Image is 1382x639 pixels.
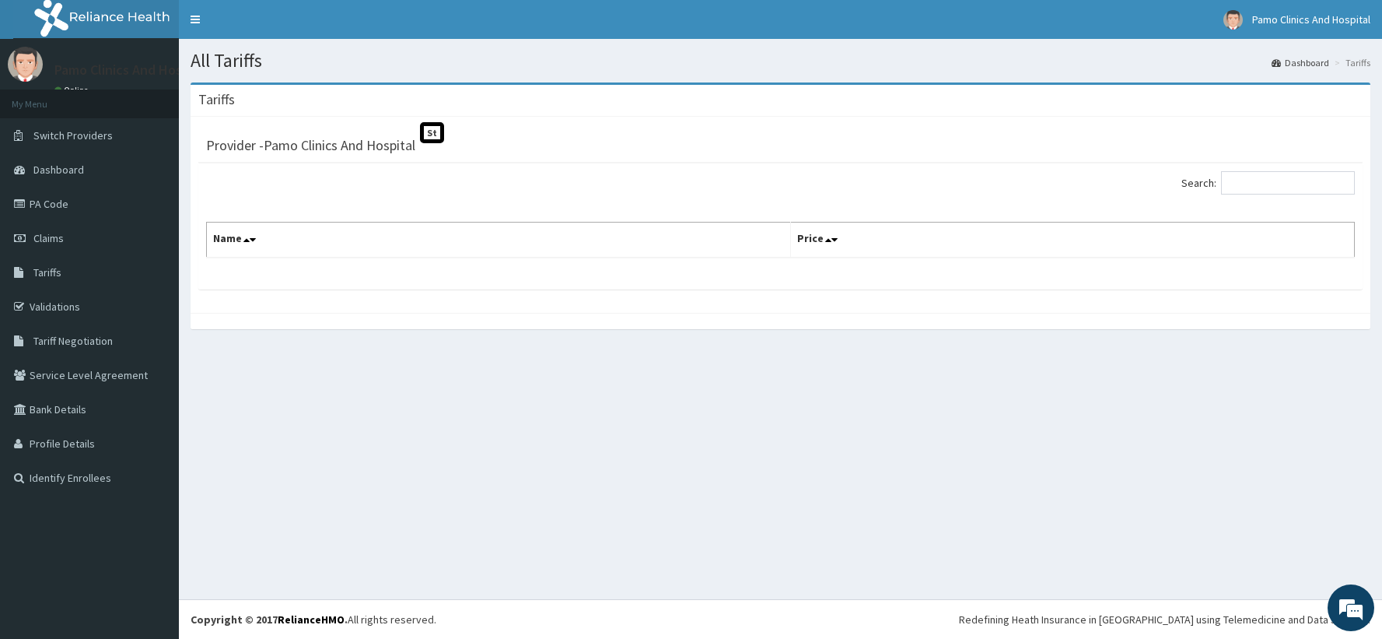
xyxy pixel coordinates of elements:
span: Tariffs [33,265,61,279]
img: User Image [1223,10,1243,30]
strong: Copyright © 2017 . [191,613,348,627]
span: Pamo Clinics And Hospital [1252,12,1370,26]
div: Redefining Heath Insurance in [GEOGRAPHIC_DATA] using Telemedicine and Data Science! [959,612,1370,627]
p: Pamo Clinics And Hospital [54,63,210,77]
span: St [420,122,444,143]
input: Search: [1221,171,1355,195]
span: Claims [33,231,64,245]
span: Switch Providers [33,128,113,142]
label: Search: [1181,171,1355,195]
a: Online [54,85,92,96]
th: Name [207,223,791,258]
th: Price [791,223,1355,258]
h3: Provider - Pamo Clinics And Hospital [206,139,415,153]
h1: All Tariffs [191,51,1370,71]
span: Tariff Negotiation [33,334,113,348]
img: User Image [8,47,43,82]
footer: All rights reserved. [179,599,1382,639]
a: RelianceHMO [278,613,345,627]
h3: Tariffs [198,93,235,107]
span: Dashboard [33,163,84,177]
